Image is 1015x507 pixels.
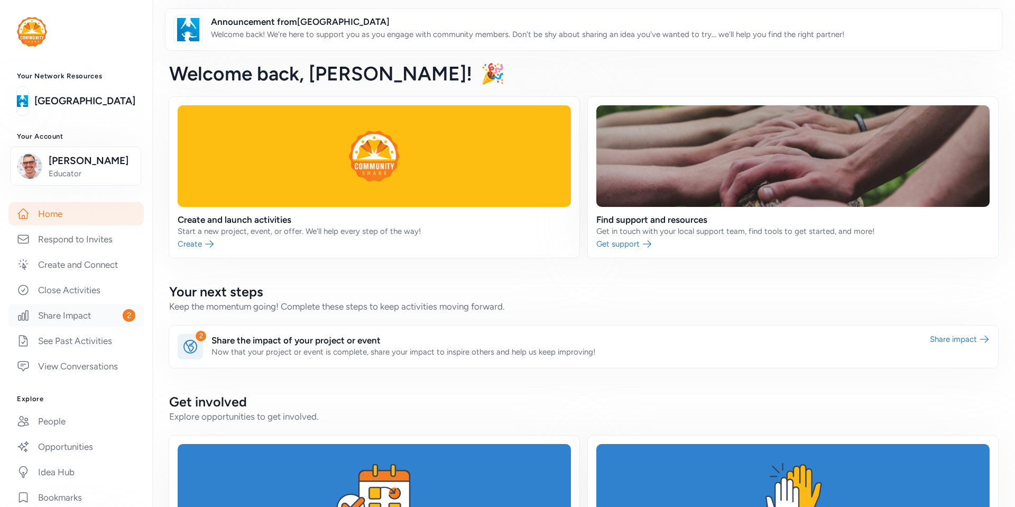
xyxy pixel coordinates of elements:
img: logo [177,18,200,41]
span: Welcome back , [PERSON_NAME]! [169,62,472,85]
a: Idea Hub [8,460,144,484]
h2: Get involved [169,393,998,410]
a: Create and Connect [8,253,144,276]
div: Keep the momentum going! Complete these steps to keep activities moving forward. [169,300,998,313]
div: 2 [196,331,206,341]
p: Welcome back! We're here to support you as you engage with community members. Don't be shy about ... [211,28,844,41]
a: Opportunities [8,435,144,458]
a: [GEOGRAPHIC_DATA] [34,94,135,108]
span: [PERSON_NAME] [49,153,134,168]
a: Close Activities [8,278,144,302]
span: 2 [123,309,135,322]
h2: Your next steps [169,283,998,300]
span: Educator [49,168,134,179]
a: Home [8,202,144,225]
a: People [8,410,144,433]
h3: Your Account [17,132,135,141]
img: logo [17,17,47,47]
span: 🎉 [481,62,505,85]
a: Respond to Invites [8,228,144,251]
a: View Conversations [8,355,144,378]
a: See Past Activities [8,329,144,352]
a: Share Impact2 [8,304,144,327]
span: Announcement from [GEOGRAPHIC_DATA] [211,15,844,28]
div: Explore opportunities to get involved. [169,410,998,423]
h3: Your Network Resources [17,72,135,80]
h3: Explore [17,395,135,403]
img: logo [17,89,28,113]
button: [PERSON_NAME]Educator [10,147,141,186]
